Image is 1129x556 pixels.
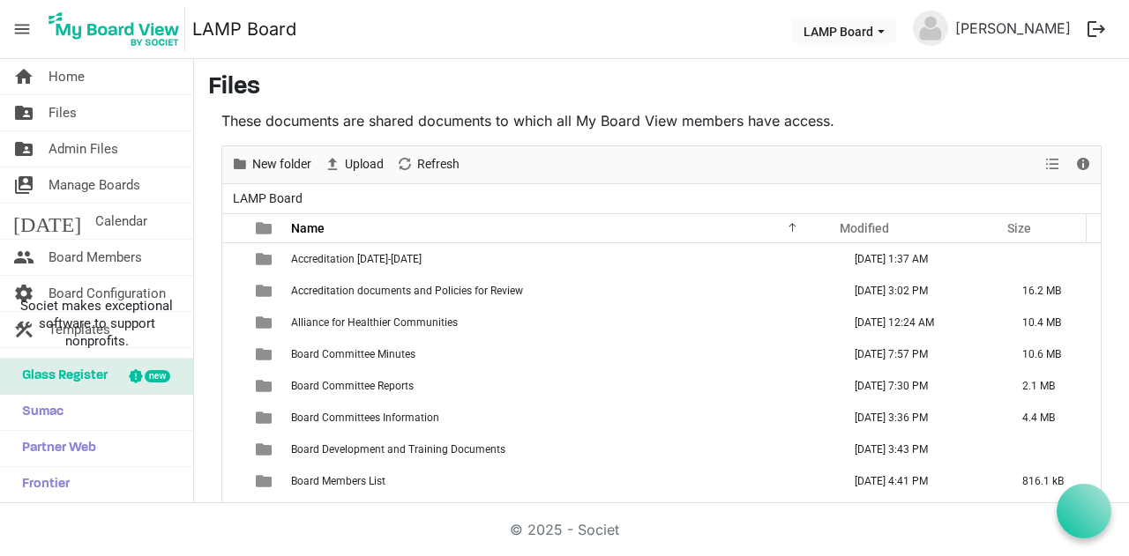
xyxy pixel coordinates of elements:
span: Modified [840,221,889,235]
td: August 31, 2025 1:37 AM column header Modified [836,243,1004,275]
td: checkbox [222,307,245,338]
td: 4.4 MB is template cell column header Size [1004,402,1101,434]
td: is template cell column header Size [1004,434,1101,465]
button: View dropdownbutton [1042,153,1063,175]
span: folder_shared [13,131,34,167]
td: June 01, 2021 3:43 PM column header Modified [836,434,1004,465]
td: is template cell column header type [245,402,286,434]
img: My Board View Logo [43,7,185,51]
div: Refresh [390,146,466,183]
button: Details [1072,153,1095,175]
td: Alliance for Healthier Communities is template cell column header Name [286,307,836,338]
span: Societ makes exceptional software to support nonprofits. [8,297,185,350]
span: Name [291,221,325,235]
td: checkbox [222,465,245,497]
div: new [145,370,170,382]
span: Admin Files [49,131,118,167]
td: checkbox [222,275,245,307]
td: checkbox [222,243,245,275]
td: Accreditation documents and Policies for Review is template cell column header Name [286,275,836,307]
span: Board Members [49,240,142,275]
span: folder_shared [13,95,34,130]
td: Board Members List is template cell column header Name [286,465,836,497]
td: is template cell column header type [245,370,286,402]
span: Board Committees Information [291,411,439,424]
button: LAMP Board dropdownbutton [792,19,896,43]
td: Board Committee Reports is template cell column header Name [286,370,836,402]
span: Board Configuration [49,276,166,311]
span: menu [5,12,39,46]
img: no-profile-picture.svg [913,11,948,46]
td: 10.6 MB is template cell column header Size [1004,338,1101,370]
td: Board Orientation is template cell column header Name [286,497,836,529]
span: Board Development and Training Documents [291,443,505,456]
td: is template cell column header type [245,338,286,370]
button: Upload [321,153,387,175]
td: is template cell column header type [245,307,286,338]
td: checkbox [222,370,245,402]
td: December 01, 2023 7:57 PM column header Modified [836,338,1004,370]
span: Manage Boards [49,167,140,203]
a: [PERSON_NAME] [948,11,1078,46]
span: Partner Web [13,431,96,466]
span: Accreditation [DATE]-[DATE] [291,253,422,265]
td: is template cell column header type [245,465,286,497]
span: Frontier [13,467,70,502]
button: New folder [228,153,315,175]
td: 16.2 MB is template cell column header Size [1004,275,1101,307]
span: Glass Register [13,359,108,394]
td: checkbox [222,497,245,529]
td: is template cell column header Size [1004,243,1101,275]
td: 816.1 kB is template cell column header Size [1004,465,1101,497]
button: logout [1078,11,1115,48]
h3: Files [208,73,1115,103]
td: Board Committees Information is template cell column header Name [286,402,836,434]
td: is template cell column header type [245,243,286,275]
a: © 2025 - Societ [510,521,619,538]
a: LAMP Board [192,11,296,47]
span: Board Members List [291,475,385,487]
td: May 01, 2023 7:30 PM column header Modified [836,370,1004,402]
td: December 06, 2022 3:02 PM column header Modified [836,275,1004,307]
span: Refresh [415,153,461,175]
span: Board Committee Minutes [291,348,415,360]
span: settings [13,276,34,311]
span: Sumac [13,395,64,430]
span: Calendar [95,204,147,239]
td: October 11, 2024 3:21 PM column header Modified [836,497,1004,529]
td: March 07, 2023 12:24 AM column header Modified [836,307,1004,338]
span: Board Committee Reports [291,380,414,392]
td: October 28, 2024 4:41 PM column header Modified [836,465,1004,497]
td: Accreditation 2025-2026 is template cell column header Name [286,243,836,275]
td: is template cell column header type [245,275,286,307]
td: Board Development and Training Documents is template cell column header Name [286,434,836,465]
button: Refresh [393,153,463,175]
a: My Board View Logo [43,7,192,51]
span: Upload [343,153,385,175]
span: LAMP Board [229,188,306,210]
span: Alliance for Healthier Communities [291,316,458,329]
td: Board Committee Minutes is template cell column header Name [286,338,836,370]
span: New folder [250,153,313,175]
span: Home [49,59,85,94]
td: 10.4 MB is template cell column header Size [1004,307,1101,338]
span: people [13,240,34,275]
td: checkbox [222,338,245,370]
div: View [1038,146,1068,183]
td: is template cell column header type [245,497,286,529]
td: 113.1 MB is template cell column header Size [1004,497,1101,529]
span: Files [49,95,77,130]
td: October 11, 2023 3:36 PM column header Modified [836,402,1004,434]
div: Details [1068,146,1098,183]
td: is template cell column header type [245,434,286,465]
span: home [13,59,34,94]
span: [DATE] [13,204,81,239]
p: These documents are shared documents to which all My Board View members have access. [221,110,1102,131]
span: Accreditation documents and Policies for Review [291,285,523,297]
div: Upload [318,146,390,183]
td: checkbox [222,402,245,434]
div: New folder [225,146,318,183]
td: 2.1 MB is template cell column header Size [1004,370,1101,402]
td: checkbox [222,434,245,465]
span: Size [1007,221,1031,235]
